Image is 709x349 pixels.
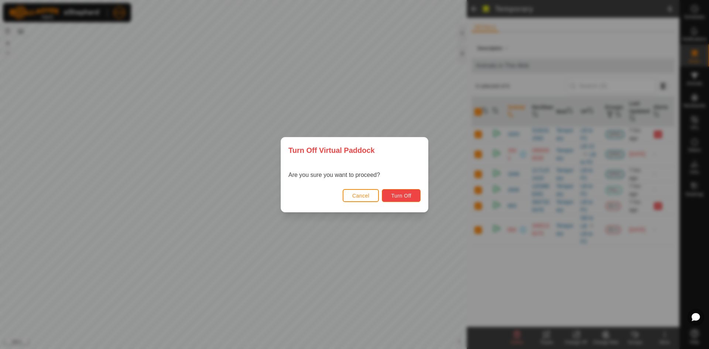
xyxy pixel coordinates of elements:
button: Cancel [343,189,379,202]
button: Turn Off [382,189,421,202]
p: Are you sure you want to proceed? [288,171,380,179]
span: Turn Off Virtual Paddock [288,145,375,156]
span: Cancel [352,193,370,199]
span: Turn Off [391,193,411,199]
